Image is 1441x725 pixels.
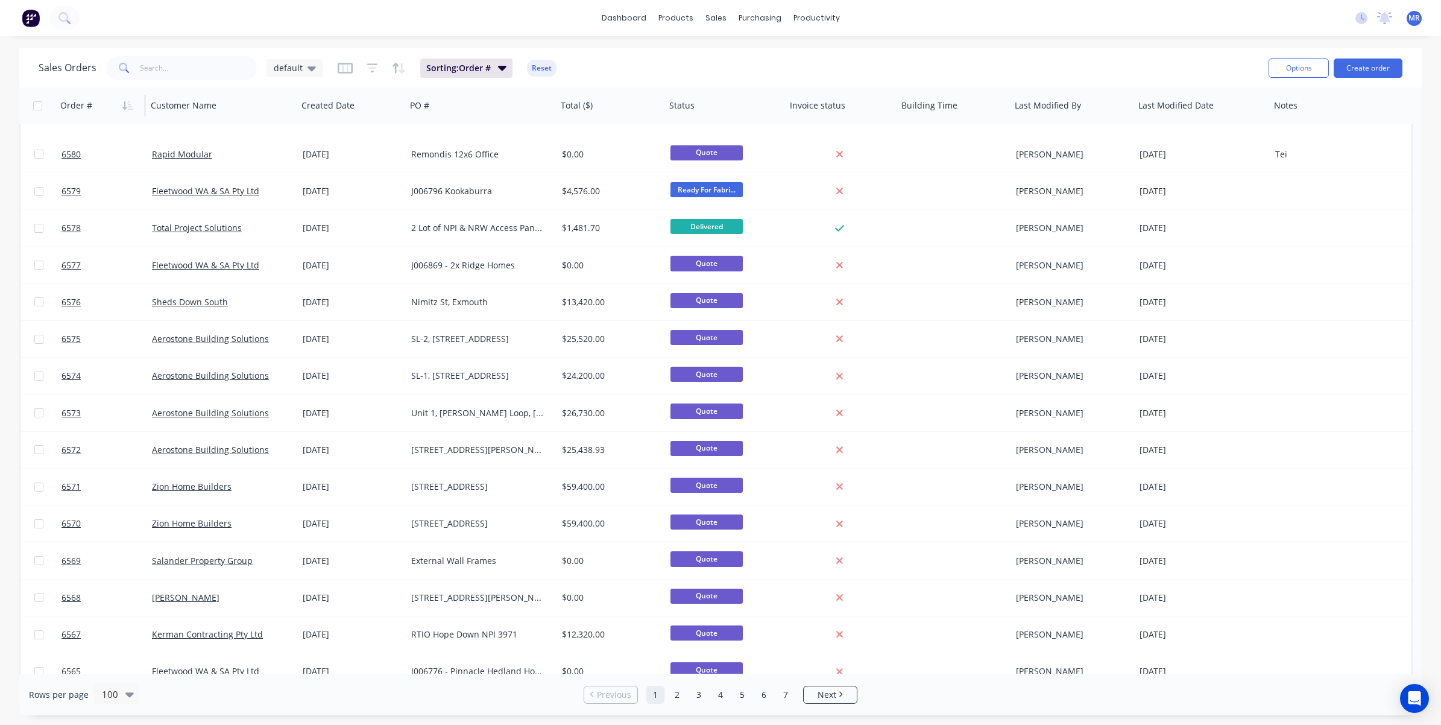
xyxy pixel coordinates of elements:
[1016,148,1124,160] div: [PERSON_NAME]
[61,333,81,345] span: 6575
[61,136,152,173] a: 6580
[596,9,652,27] a: dashboard
[1140,444,1266,456] div: [DATE]
[61,358,152,394] a: 6574
[562,259,656,271] div: $0.00
[646,686,664,704] a: Page 1 is your current page
[1016,222,1124,234] div: [PERSON_NAME]
[61,518,81,530] span: 6570
[562,555,656,567] div: $0.00
[1140,370,1266,382] div: [DATE]
[670,256,743,271] span: Quote
[1016,296,1124,308] div: [PERSON_NAME]
[1016,518,1124,530] div: [PERSON_NAME]
[303,370,402,382] div: [DATE]
[1016,333,1124,345] div: [PERSON_NAME]
[1016,444,1124,456] div: [PERSON_NAME]
[1140,481,1266,493] div: [DATE]
[303,555,402,567] div: [DATE]
[562,296,656,308] div: $13,420.00
[303,259,402,271] div: [DATE]
[61,210,152,246] a: 6578
[1016,555,1124,567] div: [PERSON_NAME]
[411,296,545,308] div: Nimitz St, Exmouth
[152,259,259,271] a: Fleetwood WA & SA Pty Ltd
[670,662,743,677] span: Quote
[61,505,152,542] a: 6570
[1016,665,1124,677] div: [PERSON_NAME]
[411,148,545,160] div: Remondis 12x6 Office
[670,441,743,456] span: Quote
[1016,628,1124,641] div: [PERSON_NAME]
[426,62,491,74] span: Sorting: Order #
[61,321,152,357] a: 6575
[1138,100,1214,112] div: Last Modified Date
[61,481,81,493] span: 6571
[274,62,303,74] span: default
[670,367,743,382] span: Quote
[152,444,269,455] a: Aerostone Building Solutions
[61,148,81,160] span: 6580
[562,518,656,530] div: $59,400.00
[61,555,81,567] span: 6569
[411,665,545,677] div: J006776 - Pinnacle Hedland House10
[699,9,733,27] div: sales
[411,370,545,382] div: SL-1, [STREET_ADDRESS]
[790,100,845,112] div: Invoice status
[152,222,242,233] a: Total Project Solutions
[787,9,846,27] div: productivity
[303,296,402,308] div: [DATE]
[301,100,355,112] div: Created Date
[152,333,269,344] a: Aerostone Building Solutions
[733,9,787,27] div: purchasing
[61,432,152,468] a: 6572
[152,370,269,381] a: Aerostone Building Solutions
[61,185,81,197] span: 6579
[411,444,545,456] div: [STREET_ADDRESS][PERSON_NAME]
[1015,100,1081,112] div: Last Modified By
[670,478,743,493] span: Quote
[562,222,656,234] div: $1,481.70
[1408,13,1420,24] span: MR
[61,628,81,641] span: 6567
[411,222,545,234] div: 2 Lot of NPI & NRW Access Panel Frames
[562,333,656,345] div: $25,520.00
[61,284,152,320] a: 6576
[1140,222,1266,234] div: [DATE]
[303,665,402,677] div: [DATE]
[61,259,81,271] span: 6577
[152,481,232,492] a: Zion Home Builders
[1140,555,1266,567] div: [DATE]
[527,60,557,77] button: Reset
[152,148,212,160] a: Rapid Modular
[152,665,259,677] a: Fleetwood WA & SA Pty Ltd
[61,296,81,308] span: 6576
[410,100,429,112] div: PO #
[1016,592,1124,604] div: [PERSON_NAME]
[670,182,743,197] span: Ready For Fabri...
[562,628,656,641] div: $12,320.00
[61,665,81,677] span: 6565
[1269,59,1329,78] button: Options
[901,100,957,112] div: Building Time
[562,481,656,493] div: $59,400.00
[670,219,743,234] span: Delivered
[1140,665,1266,677] div: [DATE]
[561,100,593,112] div: Total ($)
[711,686,730,704] a: Page 4
[562,592,656,604] div: $0.00
[804,689,857,701] a: Next page
[303,222,402,234] div: [DATE]
[670,589,743,604] span: Quote
[411,518,545,530] div: [STREET_ADDRESS]
[303,518,402,530] div: [DATE]
[1016,259,1124,271] div: [PERSON_NAME]
[1140,185,1266,197] div: [DATE]
[1140,518,1266,530] div: [DATE]
[562,148,656,160] div: $0.00
[411,259,545,271] div: J006869 - 2x Ridge Homes
[1016,481,1124,493] div: [PERSON_NAME]
[562,444,656,456] div: $25,438.93
[818,689,836,701] span: Next
[411,481,545,493] div: [STREET_ADDRESS]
